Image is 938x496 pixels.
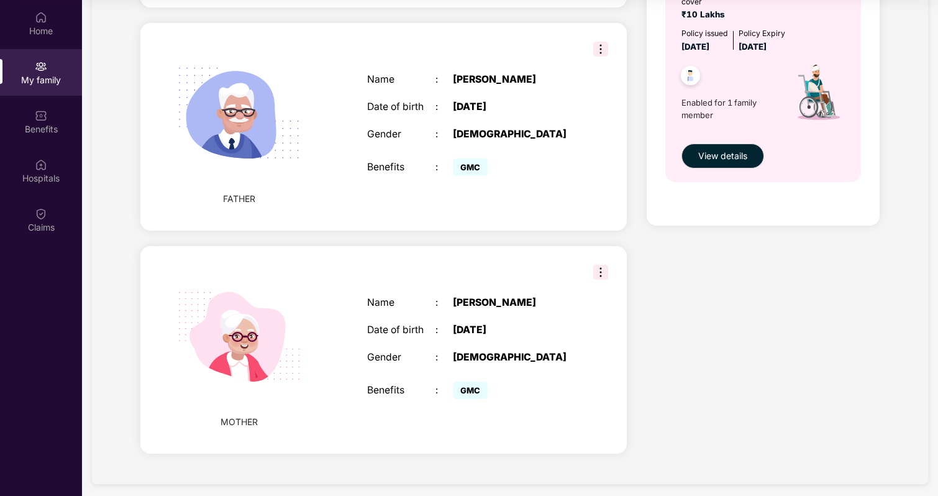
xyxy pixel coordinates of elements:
[435,385,453,397] div: :
[453,129,573,140] div: [DEMOGRAPHIC_DATA]
[367,129,435,140] div: Gender
[453,352,573,364] div: [DEMOGRAPHIC_DATA]
[435,324,453,336] div: :
[681,27,728,39] div: Policy issued
[35,208,47,220] img: svg+xml;base64,PHN2ZyBpZD0iQ2xhaW0iIHhtbG5zPSJodHRwOi8vd3d3LnczLm9yZy8yMDAwL3N2ZyIgd2lkdGg9IjIwIi...
[367,162,435,173] div: Benefits
[739,42,767,52] span: [DATE]
[35,109,47,122] img: svg+xml;base64,PHN2ZyBpZD0iQmVuZWZpdHMiIHhtbG5zPSJodHRwOi8vd3d3LnczLm9yZy8yMDAwL3N2ZyIgd2lkdGg9Ij...
[453,297,573,309] div: [PERSON_NAME]
[367,352,435,364] div: Gender
[675,62,706,93] img: svg+xml;base64,PHN2ZyB4bWxucz0iaHR0cDovL3d3dy53My5vcmcvMjAwMC9zdmciIHdpZHRoPSI0OC45NDMiIGhlaWdodD...
[367,74,435,86] div: Name
[453,101,573,113] div: [DATE]
[367,297,435,309] div: Name
[221,415,258,429] span: MOTHER
[435,129,453,140] div: :
[453,324,573,336] div: [DATE]
[35,158,47,171] img: svg+xml;base64,PHN2ZyBpZD0iSG9zcGl0YWxzIiB4bWxucz0iaHR0cDovL3d3dy53My5vcmcvMjAwMC9zdmciIHdpZHRoPS...
[35,60,47,73] img: svg+xml;base64,PHN2ZyB3aWR0aD0iMjAiIGhlaWdodD0iMjAiIHZpZXdCb3g9IjAgMCAyMCAyMCIgZmlsbD0ibm9uZSIgeG...
[453,382,488,399] span: GMC
[435,352,453,364] div: :
[681,144,764,168] button: View details
[161,259,317,415] img: svg+xml;base64,PHN2ZyB4bWxucz0iaHR0cDovL3d3dy53My5vcmcvMjAwMC9zdmciIHdpZHRoPSIyMjQiIGhlaWdodD0iMT...
[681,96,778,122] span: Enabled for 1 family member
[681,9,730,19] span: ₹10 Lakhs
[35,11,47,24] img: svg+xml;base64,PHN2ZyBpZD0iSG9tZSIgeG1sbnM9Imh0dHA6Ly93d3cudzMub3JnLzIwMDAvc3ZnIiB3aWR0aD0iMjAiIG...
[453,158,488,176] span: GMC
[739,27,785,39] div: Policy Expiry
[681,42,709,52] span: [DATE]
[435,162,453,173] div: :
[435,74,453,86] div: :
[367,385,435,397] div: Benefits
[367,324,435,336] div: Date of birth
[453,74,573,86] div: [PERSON_NAME]
[698,149,747,163] span: View details
[593,42,608,57] img: svg+xml;base64,PHN2ZyB3aWR0aD0iMzIiIGhlaWdodD0iMzIiIHZpZXdCb3g9IjAgMCAzMiAzMiIgZmlsbD0ibm9uZSIgeG...
[435,297,453,309] div: :
[223,192,255,206] span: FATHER
[161,35,317,192] img: svg+xml;base64,PHN2ZyB4bWxucz0iaHR0cDovL3d3dy53My5vcmcvMjAwMC9zdmciIHhtbG5zOnhsaW5rPSJodHRwOi8vd3...
[367,101,435,113] div: Date of birth
[435,101,453,113] div: :
[593,265,608,280] img: svg+xml;base64,PHN2ZyB3aWR0aD0iMzIiIGhlaWdodD0iMzIiIHZpZXdCb3g9IjAgMCAzMiAzMiIgZmlsbD0ibm9uZSIgeG...
[778,53,856,137] img: icon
